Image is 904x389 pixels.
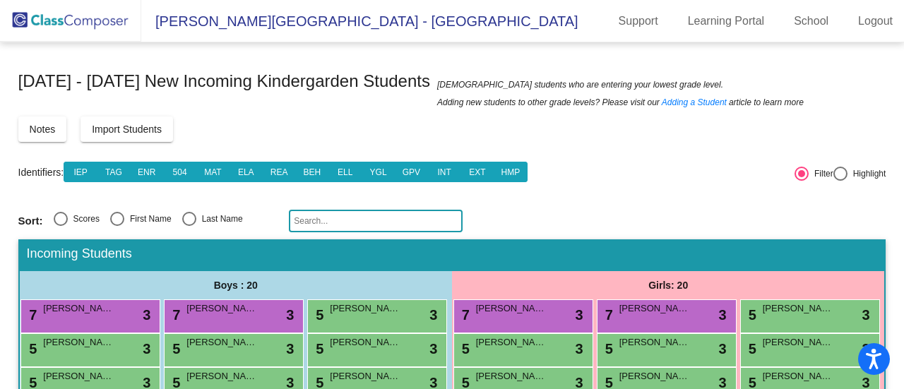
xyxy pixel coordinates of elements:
[25,307,37,323] span: 7
[286,304,294,325] span: 3
[677,10,776,32] a: Learning Portal
[25,341,37,357] span: 5
[763,335,833,349] span: [PERSON_NAME]
[719,338,727,359] span: 3
[619,335,690,349] span: [PERSON_NAME]
[186,301,257,316] span: [PERSON_NAME]
[619,369,690,383] span: [PERSON_NAME]
[576,304,583,325] span: 3
[847,167,886,180] div: Highlight
[186,335,257,349] span: [PERSON_NAME]
[262,162,296,182] button: REA
[289,210,463,232] input: Search...
[437,95,804,109] span: Adding new students to other grade levels? Please visit our article to learn more
[460,162,494,182] button: EXT
[64,162,97,182] button: IEP
[476,301,547,316] span: [PERSON_NAME] [PERSON_NAME]
[763,369,833,383] span: [PERSON_NAME]
[862,338,870,359] span: 3
[427,162,461,182] button: INT
[619,301,690,316] span: [PERSON_NAME]
[18,70,430,92] span: [DATE] - [DATE] New Incoming Kindergarden Students
[429,338,437,359] span: 3
[662,95,727,109] a: Adding a Student
[847,10,904,32] a: Logout
[330,369,400,383] span: [PERSON_NAME]
[362,162,395,182] button: YGL
[186,369,257,383] span: [PERSON_NAME]
[452,271,884,299] div: Girls: 20
[286,338,294,359] span: 3
[18,167,64,178] a: Identifiers:
[196,213,243,225] div: Last Name
[196,162,230,182] button: MAT
[602,307,613,323] span: 7
[476,335,547,349] span: [PERSON_NAME]
[330,335,400,349] span: [PERSON_NAME]
[745,307,756,323] span: 5
[862,304,870,325] span: 3
[169,307,180,323] span: 7
[68,213,100,225] div: Scores
[92,124,162,135] span: Import Students
[130,162,164,182] button: ENR
[783,10,840,32] a: School
[328,162,362,182] button: ELL
[476,369,547,383] span: [PERSON_NAME]
[312,341,323,357] span: 5
[458,307,470,323] span: 7
[169,341,180,357] span: 5
[143,338,150,359] span: 3
[494,162,528,182] button: HMP
[394,162,428,182] button: GPV
[576,338,583,359] span: 3
[602,341,613,357] span: 5
[809,167,833,180] div: Filter
[27,246,132,262] span: Incoming Students
[719,304,727,325] span: 3
[437,78,723,92] span: [DEMOGRAPHIC_DATA] students who are entering your lowest grade level.
[458,341,470,357] span: 5
[18,116,67,142] button: Notes
[43,335,114,349] span: [PERSON_NAME]
[124,213,172,225] div: First Name
[312,307,323,323] span: 5
[163,162,197,182] button: 504
[330,301,400,316] span: [PERSON_NAME]
[141,10,578,32] span: [PERSON_NAME][GEOGRAPHIC_DATA] - [GEOGRAPHIC_DATA]
[18,215,43,227] span: Sort:
[43,301,114,316] span: [PERSON_NAME]
[607,10,670,32] a: Support
[30,124,56,135] span: Notes
[20,271,452,299] div: Boys : 20
[295,162,329,182] button: BEH
[143,304,150,325] span: 3
[81,116,173,142] button: Import Students
[429,304,437,325] span: 3
[229,162,263,182] button: ELA
[745,341,756,357] span: 5
[43,369,114,383] span: [PERSON_NAME]
[18,212,279,230] mat-radio-group: Select an option
[97,162,131,182] button: TAG
[763,301,833,316] span: [PERSON_NAME]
